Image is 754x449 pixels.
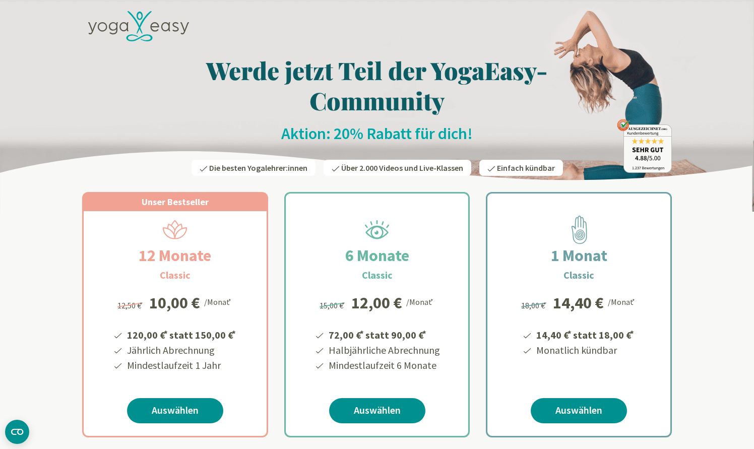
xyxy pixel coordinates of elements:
button: CMP-Widget öffnen [5,420,29,444]
h2: 1 Monat [527,243,632,268]
h2: 6 Monate [321,243,433,268]
span: 12,50 € [117,300,144,310]
span: 15,00 € [320,300,346,310]
span: Über 2.000 Videos und Live-Klassen [341,163,463,173]
span: Einfach kündbar [497,163,555,173]
span: Unser Bestseller [142,196,209,208]
h3: Classic [160,268,191,283]
div: /Monat [406,295,435,308]
li: Halbjährliche Abrechnung [327,343,440,358]
h1: Werde jetzt Teil der YogaEasy-Community [82,55,672,115]
div: 14,40 € [553,295,604,311]
h2: 12 Monate [114,243,235,268]
div: 10,00 € [149,295,200,311]
h3: Classic [362,268,393,283]
div: 12,00 € [351,295,402,311]
h2: Aktion: 20% Rabatt für dich! [82,123,672,144]
span: Die besten Yogalehrer:innen [209,163,307,173]
li: 72,00 € statt 90,00 € [327,326,440,343]
li: 14,40 € statt 18,00 € [535,326,636,343]
a: Auswählen [329,398,425,423]
li: Mindestlaufzeit 1 Jahr [125,358,237,373]
a: Auswählen [531,398,627,423]
li: Jährlich Abrechnung [125,343,237,358]
li: 120,00 € statt 150,00 € [125,326,237,343]
li: Mindestlaufzeit 6 Monate [327,358,440,373]
div: /Monat [204,295,233,308]
div: /Monat [608,295,637,308]
a: Auswählen [127,398,223,423]
span: 18,00 € [521,300,548,310]
li: Monatlich kündbar [535,343,636,358]
h3: Classic [563,268,594,283]
img: ausgezeichnet_badge.png [617,119,672,173]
